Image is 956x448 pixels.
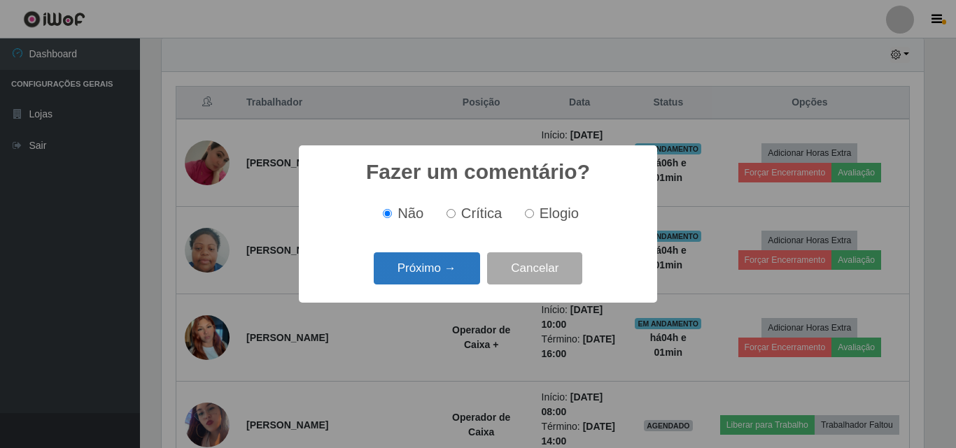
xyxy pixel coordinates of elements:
h2: Fazer um comentário? [366,159,590,185]
input: Não [383,209,392,218]
input: Elogio [525,209,534,218]
button: Próximo → [374,252,480,285]
span: Não [398,205,423,221]
span: Crítica [461,205,502,221]
span: Elogio [540,205,579,221]
button: Cancelar [487,252,582,285]
input: Crítica [447,209,456,218]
